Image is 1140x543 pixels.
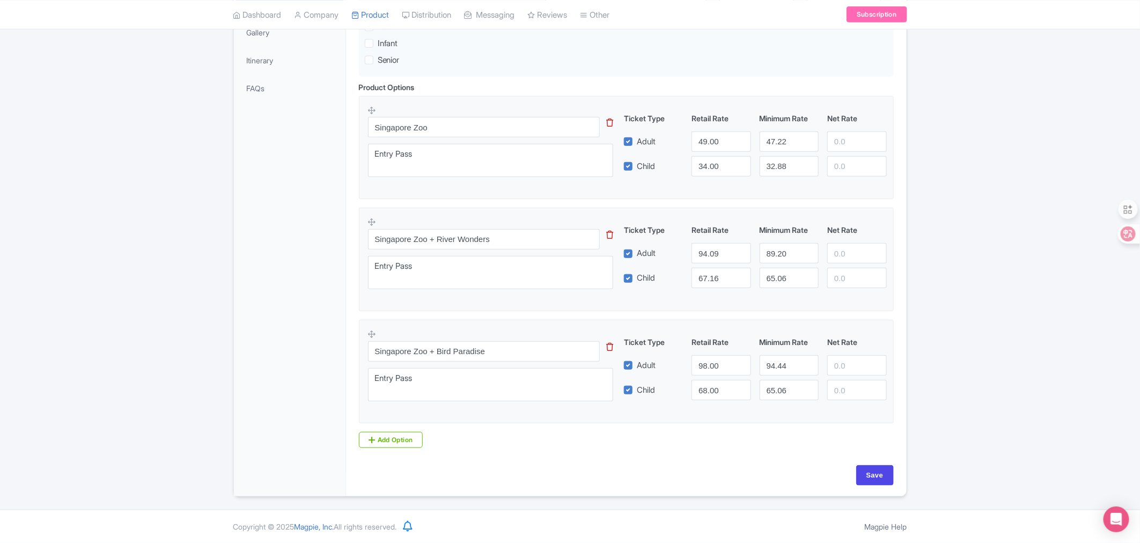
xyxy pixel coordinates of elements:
a: Magpie Help [865,522,907,531]
input: 0.0 [692,355,751,376]
div: Net Rate [823,336,891,348]
a: Add Option [359,432,423,448]
label: Adult [637,247,656,260]
input: 0.0 [760,156,819,177]
label: Child [637,272,655,284]
div: Ticket Type [620,336,687,348]
div: Ticket Type [620,224,687,236]
textarea: Entry Pass [368,256,614,289]
input: 0.0 [692,268,751,288]
a: Subscription [847,6,907,23]
input: 0.0 [760,355,819,376]
div: Product Options [359,82,415,93]
span: Magpie, Inc. [295,522,334,531]
a: Itinerary [236,48,343,72]
div: Copyright © 2025 All rights reserved. [227,521,403,532]
input: 0.0 [827,380,886,400]
label: Child [637,384,655,397]
div: Net Rate [823,224,891,236]
div: Retail Rate [687,113,755,124]
input: 0.0 [760,131,819,152]
input: 0.0 [827,268,886,288]
label: Senior [378,54,400,67]
a: Gallery [236,20,343,45]
input: 0.0 [692,156,751,177]
input: 0.0 [827,156,886,177]
a: FAQs [236,76,343,100]
input: 0.0 [827,243,886,263]
label: Infant [378,38,398,50]
div: Open Intercom Messenger [1104,507,1129,532]
textarea: Entry Pass [368,144,614,177]
div: Net Rate [823,113,891,124]
textarea: Entry Pass [368,368,614,401]
input: 0.0 [760,243,819,263]
div: Minimum Rate [755,336,823,348]
input: Option Name [368,229,600,250]
label: Adult [637,136,656,148]
input: 0.0 [760,380,819,400]
input: 0.0 [692,243,751,263]
input: Option Name [368,341,600,362]
input: 0.0 [692,380,751,400]
div: Minimum Rate [755,224,823,236]
input: 0.0 [827,355,886,376]
input: 0.0 [692,131,751,152]
input: 0.0 [760,268,819,288]
input: Option Name [368,117,600,137]
div: Retail Rate [687,336,755,348]
label: Child [637,160,655,173]
label: Adult [637,359,656,372]
div: Ticket Type [620,113,687,124]
input: 0.0 [827,131,886,152]
div: Minimum Rate [755,113,823,124]
div: Retail Rate [687,224,755,236]
input: Save [856,465,894,486]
